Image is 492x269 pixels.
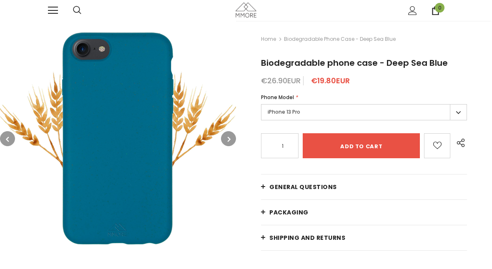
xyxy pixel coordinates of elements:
[261,174,467,199] a: General Questions
[303,133,420,158] input: Add to cart
[236,2,256,17] img: MMORE Cases
[261,75,301,86] span: €26.90EUR
[261,57,448,69] span: Biodegradable phone case - Deep Sea Blue
[261,34,276,44] a: Home
[261,94,294,101] span: Phone Model
[431,6,440,15] a: 0
[261,104,467,120] label: iPhone 13 Pro
[269,183,337,191] span: General Questions
[435,3,444,12] span: 0
[284,34,396,44] span: Biodegradable phone case - Deep Sea Blue
[311,75,350,86] span: €19.80EUR
[261,200,467,225] a: PACKAGING
[269,208,309,217] span: PACKAGING
[261,225,467,250] a: Shipping and returns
